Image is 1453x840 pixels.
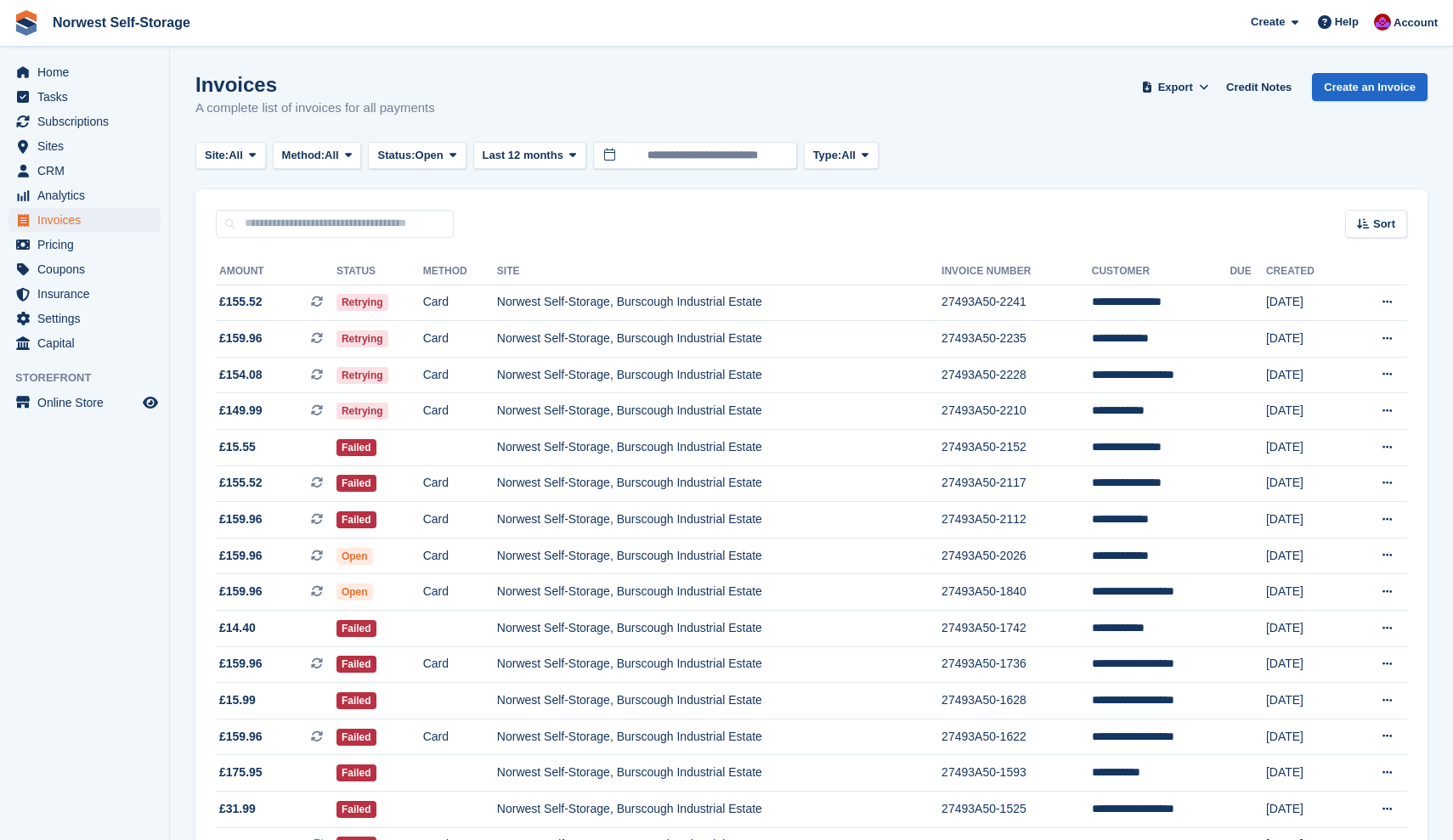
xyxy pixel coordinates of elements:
[423,321,497,358] td: Card
[219,655,263,673] span: £159.96
[219,583,263,600] span: £159.96
[8,208,161,232] a: menu
[497,683,941,719] td: Norwest Self-Storage, Burscough Industrial Estate
[37,85,139,109] span: Tasks
[8,391,161,414] a: menu
[804,142,879,170] button: Type: All
[1219,73,1298,101] a: Credit Notes
[219,691,256,709] span: £15.99
[497,285,941,321] td: Norwest Self-Storage, Burscough Industrial Estate
[8,331,161,355] a: menu
[8,159,161,183] a: menu
[497,393,941,430] td: Norwest Self-Storage, Burscough Industrial Estate
[336,548,373,565] span: Open
[336,764,376,781] span: Failed
[497,538,941,574] td: Norwest Self-Storage, Burscough Industrial Estate
[37,307,139,330] span: Settings
[219,764,263,781] span: £175.95
[813,147,842,164] span: Type:
[37,159,139,183] span: CRM
[423,393,497,430] td: Card
[336,511,376,528] span: Failed
[423,719,497,755] td: Card
[219,330,263,347] span: £159.96
[336,729,376,746] span: Failed
[219,510,263,528] span: £159.96
[423,465,497,502] td: Card
[941,683,1092,719] td: 27493A50-1628
[941,502,1092,538] td: 27493A50-2112
[336,258,423,285] th: Status
[1266,321,1348,358] td: [DATE]
[336,294,388,311] span: Retrying
[941,646,1092,683] td: 27493A50-1736
[497,646,941,683] td: Norwest Self-Storage, Burscough Industrial Estate
[1312,73,1428,101] a: Create an Invoice
[497,611,941,647] td: Norwest Self-Storage, Burscough Industrial Estate
[37,331,139,355] span: Capital
[1138,73,1213,101] button: Export
[941,755,1092,792] td: 27493A50-1593
[941,574,1092,611] td: 27493A50-1840
[416,147,444,164] span: Open
[1266,611,1348,647] td: [DATE]
[941,538,1092,574] td: 27493A50-2026
[1092,258,1230,285] th: Customer
[423,646,497,683] td: Card
[1394,14,1438,31] span: Account
[336,439,376,456] span: Failed
[1230,258,1265,285] th: Due
[219,293,263,311] span: £155.52
[497,465,941,502] td: Norwest Self-Storage, Burscough Industrial Estate
[497,430,941,466] td: Norwest Self-Storage, Burscough Industrial Estate
[195,73,435,96] h1: Invoices
[423,538,497,574] td: Card
[423,574,497,611] td: Card
[219,547,263,565] span: £159.96
[8,183,161,207] a: menu
[941,719,1092,755] td: 27493A50-1622
[497,321,941,358] td: Norwest Self-Storage, Burscough Industrial Estate
[8,110,161,133] a: menu
[216,258,336,285] th: Amount
[1266,502,1348,538] td: [DATE]
[497,792,941,828] td: Norwest Self-Storage, Burscough Industrial Estate
[37,208,139,232] span: Invoices
[1266,683,1348,719] td: [DATE]
[37,257,139,281] span: Coupons
[8,257,161,281] a: menu
[37,391,139,414] span: Online Store
[37,233,139,257] span: Pricing
[8,134,161,158] a: menu
[205,147,229,164] span: Site:
[336,656,376,673] span: Failed
[219,366,263,384] span: £154.08
[37,282,139,306] span: Insurance
[1266,285,1348,321] td: [DATE]
[219,800,256,818] span: £31.99
[219,728,263,746] span: £159.96
[423,285,497,321] td: Card
[46,8,197,37] a: Norwest Self-Storage
[8,60,161,84] a: menu
[219,402,263,420] span: £149.99
[8,85,161,109] a: menu
[229,147,243,164] span: All
[336,620,376,637] span: Failed
[37,110,139,133] span: Subscriptions
[336,801,376,818] span: Failed
[8,282,161,306] a: menu
[325,147,339,164] span: All
[497,574,941,611] td: Norwest Self-Storage, Burscough Industrial Estate
[497,502,941,538] td: Norwest Self-Storage, Burscough Industrial Estate
[15,369,169,386] span: Storefront
[140,392,161,413] a: Preview store
[368,142,466,170] button: Status: Open
[1374,14,1391,31] img: Daniel Grensinger
[423,357,497,393] td: Card
[941,258,1092,285] th: Invoice Number
[8,307,161,330] a: menu
[1373,216,1395,233] span: Sort
[336,403,388,420] span: Retrying
[1266,465,1348,502] td: [DATE]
